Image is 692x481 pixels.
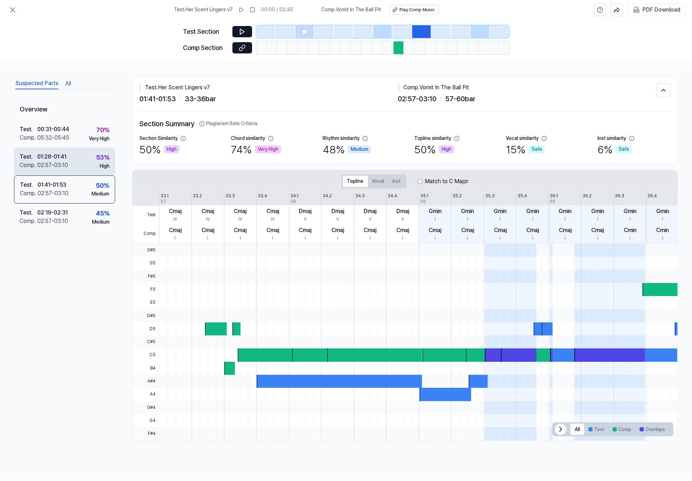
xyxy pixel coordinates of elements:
div: 36.2 [582,193,592,199]
span: Test [132,206,159,225]
span: Comp [132,224,159,243]
div: i [532,216,533,223]
button: PDF Download [632,4,682,16]
span: C5 [132,348,159,361]
div: Cmin [657,226,669,235]
button: Suspected Parts [15,78,58,89]
button: All [65,78,71,89]
div: i [467,235,468,242]
div: Cmaj [461,226,474,235]
div: 58 [290,199,296,205]
span: A4 [132,388,159,401]
div: 35.4 [518,193,527,199]
button: Play Comp Music [389,5,439,15]
div: Cmin [624,226,637,235]
div: 48 % [323,142,371,157]
div: Comp . [20,134,37,142]
div: Cmaj [526,226,539,235]
span: F5 [132,283,159,296]
div: Gmin [591,207,604,216]
span: 33 - 36 bar [185,93,216,104]
button: Inst [389,176,405,187]
div: Dmaj [364,207,376,216]
div: Cmaj [234,226,246,235]
div: i [337,235,338,242]
div: v [401,216,404,223]
div: Cmaj [331,226,344,235]
div: v [369,216,371,223]
div: Cmaj [559,226,572,235]
div: 05:32 - 05:45 [37,134,69,142]
div: Cmaj [266,207,279,216]
div: Play Comp Music [400,7,435,13]
div: i [565,216,566,223]
div: 33.1 [160,193,169,199]
div: High [100,163,110,170]
div: Cmaj [169,207,182,216]
div: High [439,145,454,154]
div: 34.4 [388,193,397,199]
span: 01:41 - 01:53 [139,93,176,104]
div: i [305,235,306,242]
div: i [597,216,598,223]
div: 33.4 [258,193,267,199]
div: iv [238,216,242,223]
div: Safe [616,145,632,154]
button: Topline [343,176,368,187]
div: 33.2 [193,193,202,199]
div: 00:31 - 00:44 [37,125,69,134]
div: Comp . [20,189,38,198]
div: Overview [14,100,115,120]
div: Chord similarity [231,135,265,142]
div: Cmaj [396,226,409,235]
div: Cmaj [299,226,311,235]
button: Plagiarism Rate Criteria [199,120,257,127]
span: G#5 [132,244,159,257]
div: i [565,235,566,242]
div: Cmaj [202,207,214,216]
div: 33.3 [225,193,235,199]
div: Gmin [429,207,442,216]
div: 15 % [506,142,545,157]
div: Section Similarity [139,135,178,142]
div: Cmaj [364,226,376,235]
div: Medium [92,219,110,226]
div: 59 [420,199,426,205]
div: High [164,145,179,154]
div: Inst similarity [598,135,626,142]
div: Test . Her Scent Lingers v7 [139,83,398,92]
button: All [571,424,584,435]
div: 02:57 - 03:10 [37,161,68,169]
button: Overlaps [635,424,669,435]
div: Very High [89,135,110,142]
div: i [662,216,663,223]
label: Match to C Major [425,177,469,186]
div: Test . [20,209,37,217]
div: Cmaj [266,226,279,235]
button: Comp [608,424,635,435]
div: 50 % [96,181,109,191]
div: 34.1 [290,193,298,199]
div: 00:00 / 02:45 [261,6,293,13]
button: Vocal [368,176,389,187]
span: F#4 [132,427,159,440]
div: iv [173,216,177,223]
div: Medium [92,191,109,198]
div: i [435,235,436,242]
span: B4 [132,362,159,375]
div: Cmaj [591,226,604,235]
div: 01:41 - 01:53 [38,181,66,189]
div: i [207,235,208,242]
div: 50 % [139,142,179,157]
div: Cmaj [494,226,507,235]
div: 50 % [414,142,454,157]
div: i [500,235,501,242]
span: D#5 [132,309,159,322]
div: iv [271,216,275,223]
div: Safe [529,145,545,154]
div: 74 % [231,142,281,157]
div: 6 % [598,142,632,157]
div: 35.1 [420,193,428,199]
button: Test [584,424,608,435]
div: 02:57 - 03:10 [38,189,68,198]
